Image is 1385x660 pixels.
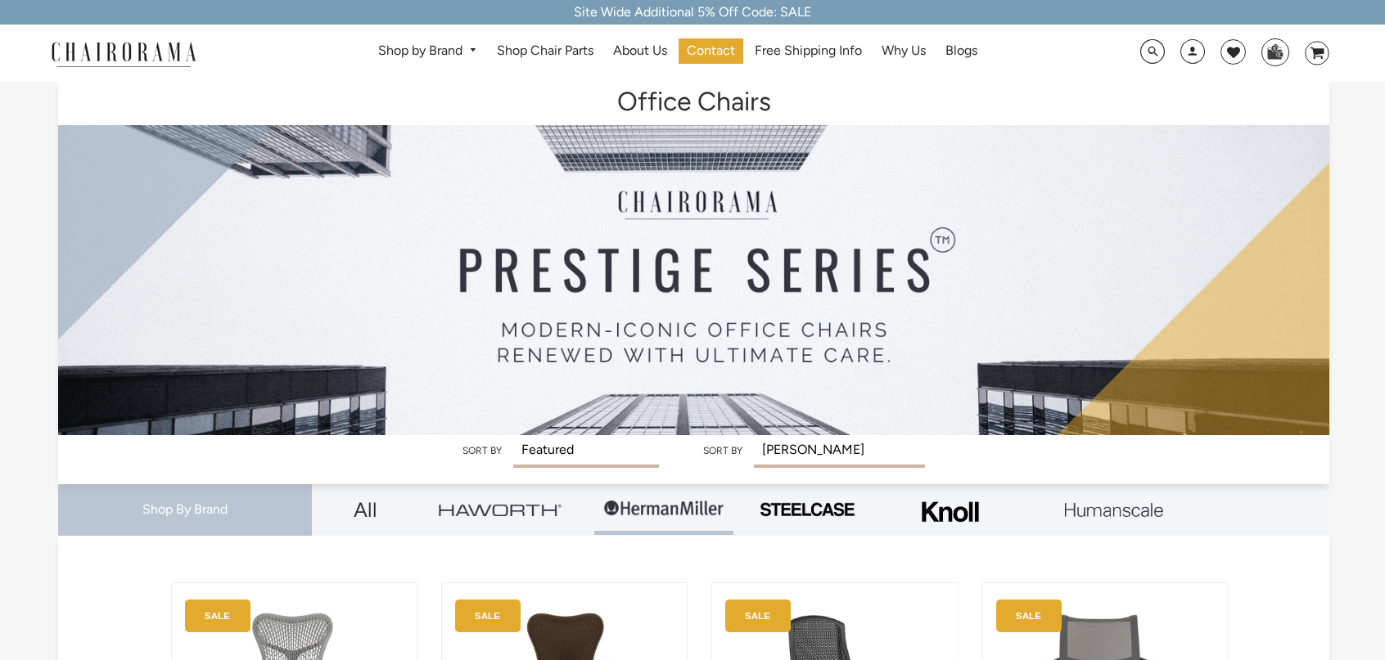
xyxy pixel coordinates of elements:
a: Shop Chair Parts [489,38,602,64]
span: Shop Chair Parts [497,43,593,60]
label: Sort by [462,445,502,456]
text: SALE [205,610,230,621]
img: Layer_1_1.png [1065,503,1163,518]
span: Free Shipping Info [755,43,862,60]
span: Blogs [945,43,977,60]
text: SALE [745,610,770,621]
nav: DesktopNavigation [275,38,1080,69]
a: Contact [679,38,743,64]
h1: Office Chairs [74,82,1314,117]
img: Frame_4.png [918,491,983,532]
img: chairorama [42,39,205,68]
span: Contact [687,43,735,60]
span: Why Us [882,43,926,60]
a: Shop by Brand [370,38,485,64]
span: About Us [613,43,667,60]
a: All [324,484,406,535]
img: Group-1.png [602,484,725,533]
text: SALE [475,610,500,621]
a: Why Us [873,38,934,64]
label: Sort by [703,445,742,456]
a: About Us [605,38,675,64]
img: Group_4be16a4b-c81a-4a6e-a540-764d0a8faf6e.png [439,504,562,516]
img: WhatsApp_Image_2024-07-12_at_16.23.01.webp [1262,39,1288,64]
div: Shop By Brand [58,484,313,536]
img: PHOTO-2024-07-09-00-53-10-removebg-preview.png [758,501,856,519]
a: Free Shipping Info [747,38,870,64]
a: Blogs [937,38,986,64]
text: SALE [1015,610,1040,621]
img: Office Chairs [58,82,1330,435]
